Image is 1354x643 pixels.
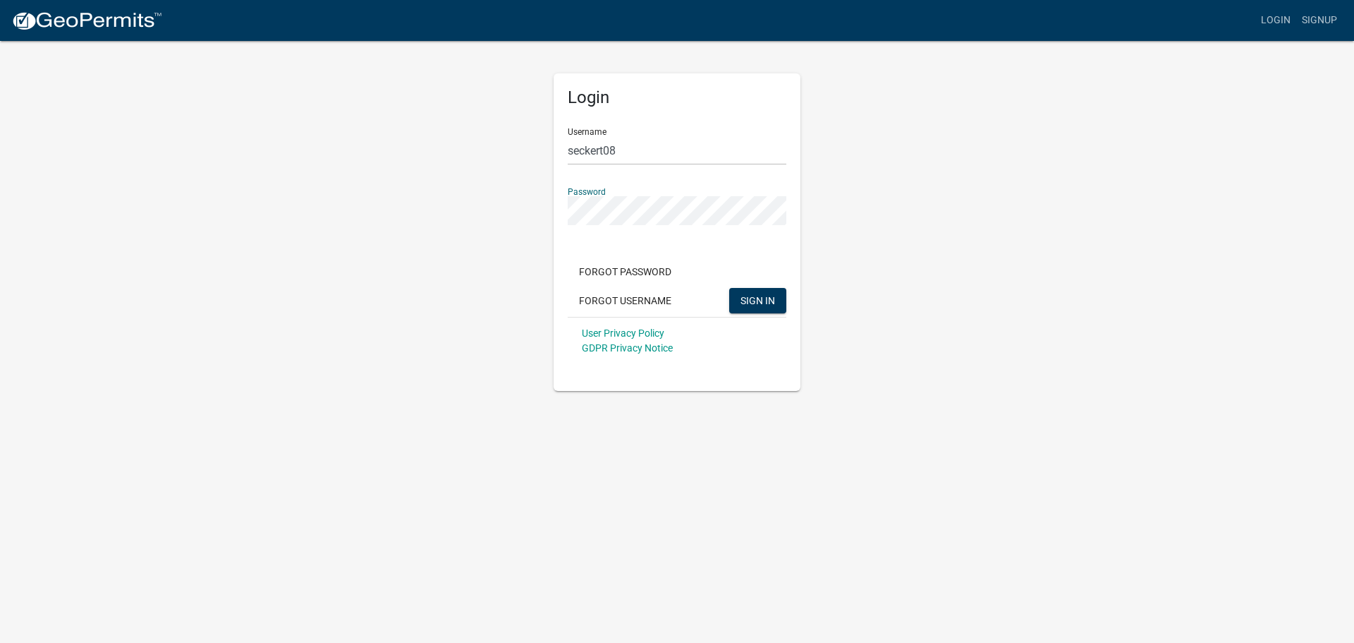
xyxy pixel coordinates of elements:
[729,288,786,313] button: SIGN IN
[582,327,664,339] a: User Privacy Policy
[568,259,683,284] button: Forgot Password
[740,294,775,306] span: SIGN IN
[568,88,786,108] h5: Login
[1296,7,1343,34] a: Signup
[568,288,683,313] button: Forgot Username
[582,342,673,354] a: GDPR Privacy Notice
[1255,7,1296,34] a: Login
